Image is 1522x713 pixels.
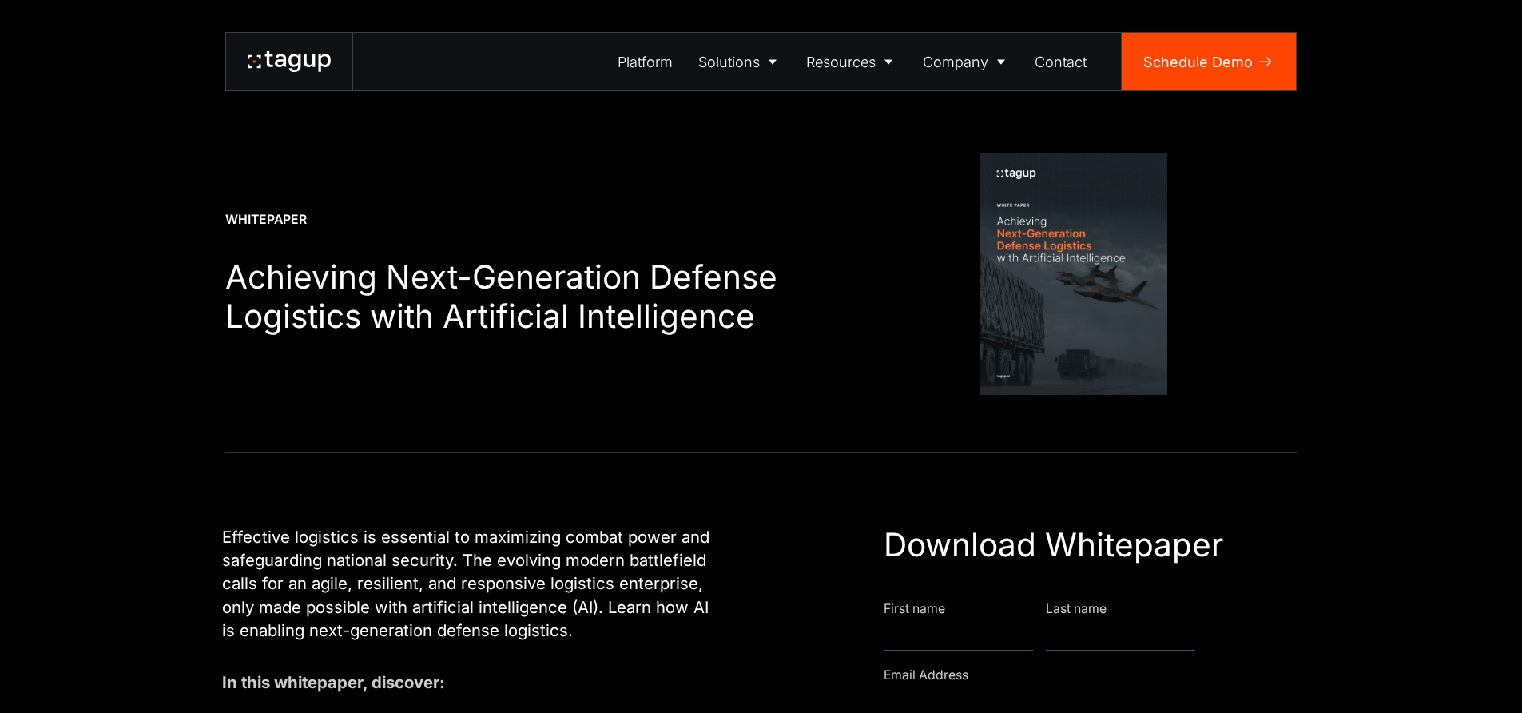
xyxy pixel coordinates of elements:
a: Resources [794,33,911,90]
div: Contact [1035,51,1087,73]
strong: In this whitepaper, discover: [222,672,445,692]
a: Contact [1023,33,1100,90]
div: Whitepaper [225,211,793,229]
div: Email Address [884,667,1272,684]
p: Effective logistics is essential to maximizing combat power and safeguarding national security. T... [222,525,718,643]
div: Last name [1046,600,1195,618]
div: Company [923,51,988,73]
h1: Achieving Next-Generation Defense Logistics with Artificial Intelligence [225,257,793,337]
div: First name [884,600,1033,618]
div: Download Whitepaper [884,525,1272,564]
img: Whitepaper Cover [980,153,1167,395]
div: Resources [806,51,876,73]
div: Schedule Demo [1143,51,1253,73]
div: Platform [618,51,673,73]
a: Platform [606,33,686,90]
a: Schedule Demo [1122,33,1296,90]
a: Company [910,33,1023,90]
div: Solutions [698,51,760,73]
a: Solutions [685,33,794,90]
